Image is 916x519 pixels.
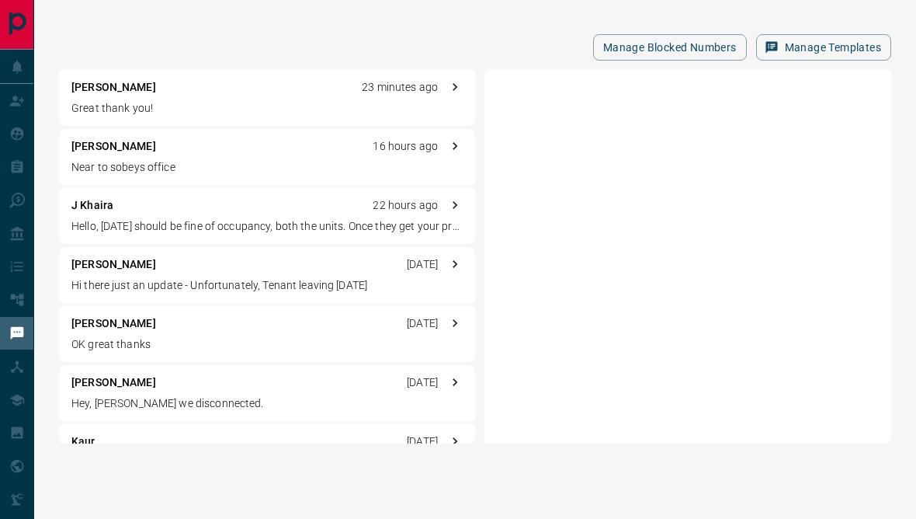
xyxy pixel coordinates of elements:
p: [PERSON_NAME] [71,79,156,96]
p: OK great thanks [71,336,463,353]
p: [PERSON_NAME] [71,374,156,391]
p: [DATE] [407,434,438,450]
p: Great thank you! [71,100,463,117]
p: [PERSON_NAME] [71,138,156,155]
p: 22 hours ago [373,197,438,214]
p: J Khaira [71,197,113,214]
p: Near to sobeys office [71,159,463,176]
p: [DATE] [407,315,438,332]
p: [DATE] [407,256,438,273]
p: 23 minutes ago [362,79,438,96]
p: [PERSON_NAME] [71,256,156,273]
p: Hi there just an update - Unfortunately, Tenant leaving [DATE] [71,277,463,294]
p: [PERSON_NAME] [71,315,156,332]
p: Kaur [71,434,95,450]
p: [DATE] [407,374,438,391]
p: 16 hours ago [373,138,438,155]
button: Manage Templates [756,34,891,61]
p: Hey, [PERSON_NAME] we disconnected. [71,395,463,412]
p: Hello, [DATE] should be fine of occupancy, both the units. Once they get your profile - we can pr... [71,218,463,235]
button: Manage Blocked Numbers [593,34,747,61]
